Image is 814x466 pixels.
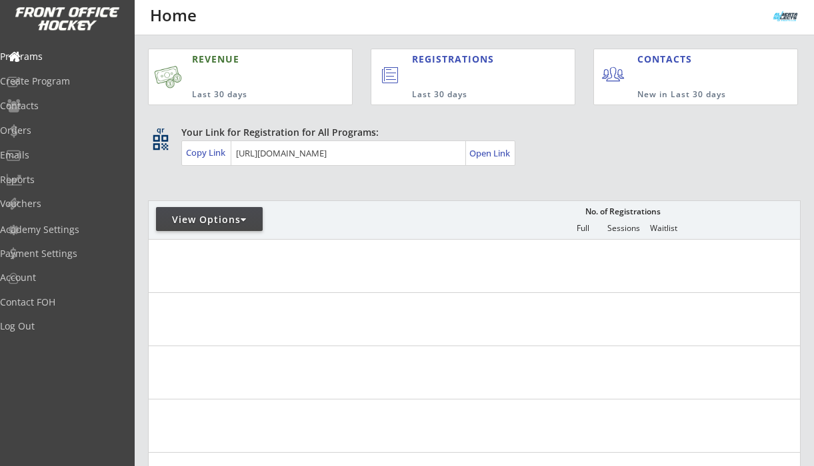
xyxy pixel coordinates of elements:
[156,213,263,226] div: View Options
[637,53,698,66] div: CONTACTS
[603,224,643,233] div: Sessions
[412,53,519,66] div: REGISTRATIONS
[151,132,171,152] button: qr_code
[152,126,168,134] div: qr
[181,126,759,139] div: Your Link for Registration for All Programs:
[192,53,296,66] div: REVENUE
[186,146,228,158] div: Copy Link
[469,148,511,159] div: Open Link
[469,144,511,162] a: Open Link
[643,224,683,233] div: Waitlist
[637,89,735,101] div: New in Last 30 days
[581,207,664,216] div: No. of Registrations
[192,89,296,101] div: Last 30 days
[412,89,520,101] div: Last 30 days
[563,224,603,233] div: Full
